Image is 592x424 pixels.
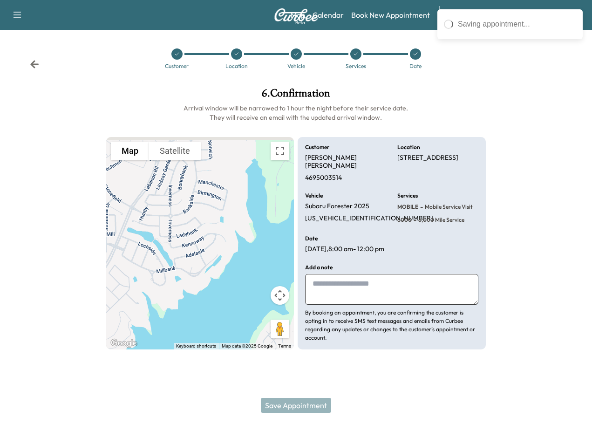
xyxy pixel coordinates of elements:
[291,9,305,21] a: MapBeta
[222,343,272,349] span: Map data ©2025 Google
[271,286,289,305] button: Map camera controls
[397,144,420,150] h6: Location
[412,215,416,225] span: -
[305,154,386,170] p: [PERSON_NAME] [PERSON_NAME]
[313,9,344,21] a: Calendar
[30,60,39,69] div: Back
[165,63,189,69] div: Customer
[106,88,486,103] h1: 6 . Confirmation
[274,8,319,21] img: Curbee Logo
[458,19,576,30] div: Saving appointment...
[278,343,291,349] a: Terms
[305,308,478,342] p: By booking an appointment, you are confirming the customer is opting in to receive SMS text messa...
[397,154,458,162] p: [STREET_ADDRESS]
[397,203,418,211] span: MOBILE
[416,216,464,224] span: 6,000 mile Service
[109,337,139,349] a: Open this area in Google Maps (opens a new window)
[305,174,342,182] p: 4695003514
[106,103,486,122] h6: Arrival window will be narrowed to 1 hour the night before their service date. They will receive ...
[225,63,248,69] div: Location
[176,343,216,349] button: Keyboard shortcuts
[305,202,369,211] p: Subaru Forester 2025
[149,142,201,160] button: Show satellite imagery
[418,202,423,212] span: -
[409,63,422,69] div: Date
[423,203,473,211] span: Mobile Service Visit
[295,19,305,26] div: Beta
[305,236,318,241] h6: Date
[287,63,305,69] div: Vehicle
[305,265,333,270] h6: Add a note
[271,320,289,338] button: Drag Pegman onto the map to open Street View
[271,142,289,160] button: Toggle fullscreen view
[305,193,323,198] h6: Vehicle
[305,214,433,223] p: [US_VEHICLE_IDENTIFICATION_NUMBER]
[397,216,412,224] span: 6000
[305,245,384,253] p: [DATE] , 8:00 am - 12:00 pm
[305,144,329,150] h6: Customer
[109,337,139,349] img: Google
[351,9,430,21] a: Book New Appointment
[397,193,418,198] h6: Services
[111,142,149,160] button: Show street map
[346,63,366,69] div: Services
